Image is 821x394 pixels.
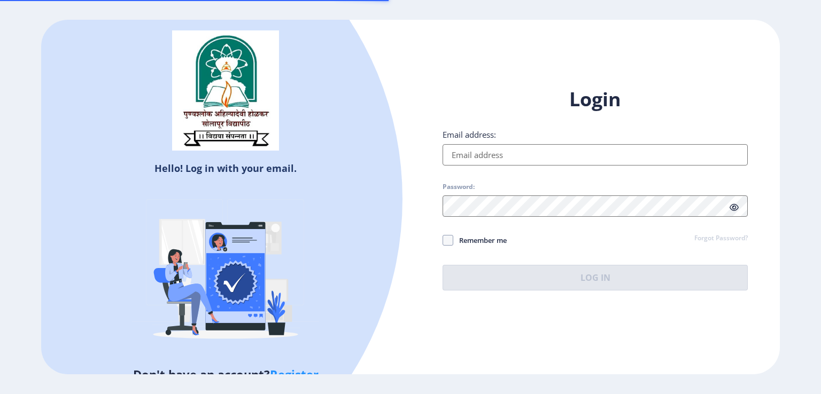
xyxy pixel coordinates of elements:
[443,86,748,112] h1: Login
[443,129,496,140] label: Email address:
[453,234,507,247] span: Remember me
[49,366,402,383] h5: Don't have an account?
[443,183,475,191] label: Password:
[132,179,319,366] img: Verified-rafiki.svg
[270,366,319,382] a: Register
[694,234,748,243] a: Forgot Password?
[443,144,748,166] input: Email address
[172,30,279,151] img: sulogo.png
[443,265,748,290] button: Log In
